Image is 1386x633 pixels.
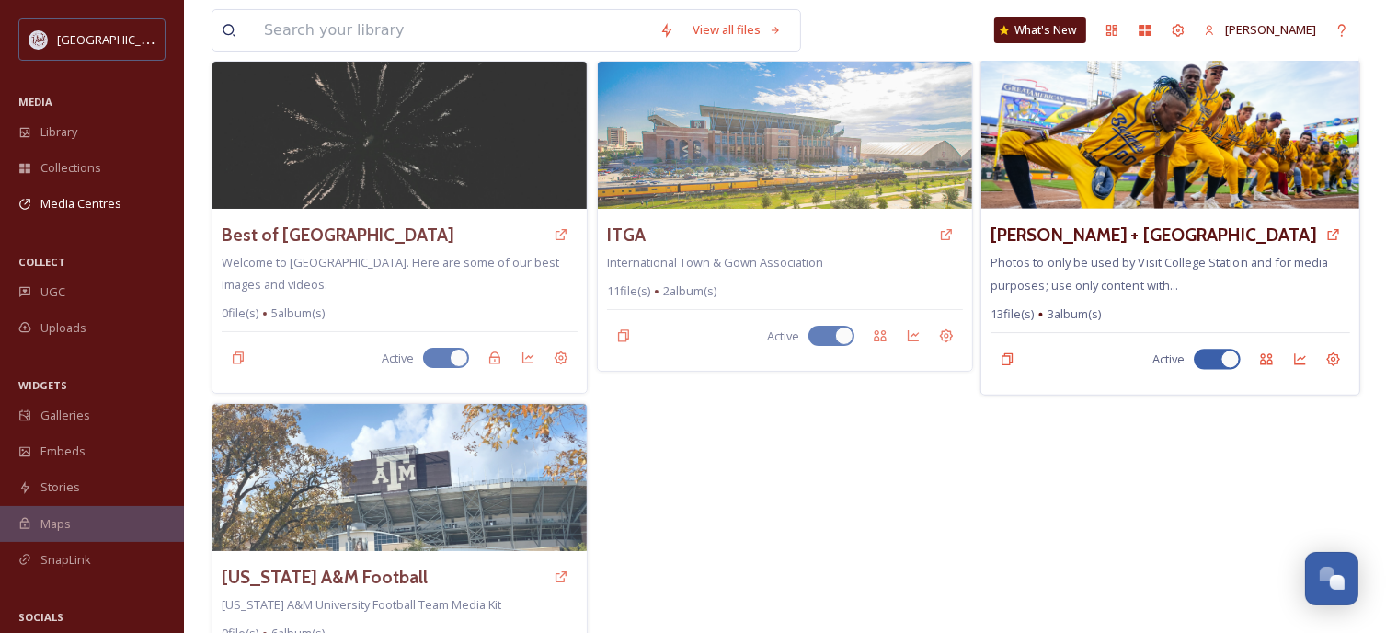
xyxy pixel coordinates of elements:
[607,282,650,300] span: 11 file(s)
[57,30,174,48] span: [GEOGRAPHIC_DATA]
[1195,12,1325,48] a: [PERSON_NAME]
[40,195,121,213] span: Media Centres
[40,407,90,424] span: Galleries
[222,564,428,591] a: [US_STATE] A&M Football
[382,350,414,367] span: Active
[991,222,1317,248] a: [PERSON_NAME] + [GEOGRAPHIC_DATA]
[222,305,258,322] span: 0 file(s)
[212,404,587,551] img: mauro-fernandez-wvqhUgh6mB8-unsplash.jpg
[40,319,86,337] span: Uploads
[683,12,791,48] a: View all files
[40,159,101,177] span: Collections
[18,610,63,624] span: SOCIALS
[607,222,646,248] a: ITGA
[40,551,91,569] span: SnapLink
[40,123,77,141] span: Library
[994,17,1086,43] a: What's New
[222,222,454,248] a: Best of [GEOGRAPHIC_DATA]
[29,30,48,49] img: CollegeStation_Visit_Bug_Color.png
[40,443,86,460] span: Embeds
[981,60,1359,209] img: 06.14.25_Cincinnati_TateMccrayRunCelly_ARouch.jpg
[991,305,1034,323] span: 13 file(s)
[40,478,80,496] span: Stories
[18,378,67,392] span: WIDGETS
[1225,21,1316,38] span: [PERSON_NAME]
[18,95,52,109] span: MEDIA
[598,62,972,209] img: 52231900585.jpg
[255,10,650,51] input: Search your library
[212,62,587,209] img: craig-pattenaude-H59DRONdaSM-unsplash.jpg
[1152,351,1185,368] span: Active
[767,328,799,345] span: Active
[40,515,71,533] span: Maps
[1048,305,1102,323] span: 3 album(s)
[607,254,823,270] span: International Town & Gown Association
[663,282,716,300] span: 2 album(s)
[991,254,1329,293] span: Photos to only be used by Visit College Station and for media purposes; use only content with...
[271,305,325,322] span: 5 album(s)
[18,255,65,269] span: COLLECT
[40,283,65,301] span: UGC
[1305,552,1358,605] button: Open Chat
[222,596,501,613] span: [US_STATE] A&M University Football Team Media Kit
[222,254,559,293] span: Welcome to [GEOGRAPHIC_DATA]. Here are some of our best images and videos.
